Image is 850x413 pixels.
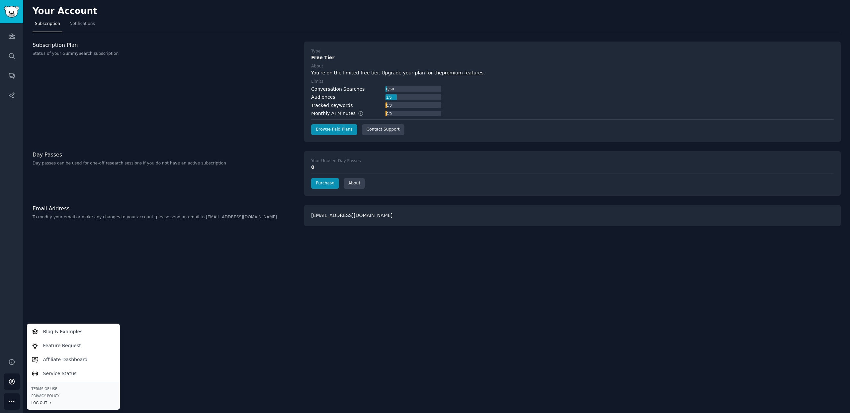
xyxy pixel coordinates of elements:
[43,356,88,363] p: Affiliate Dashboard
[33,42,297,49] h3: Subscription Plan
[4,6,19,18] img: GummySearch logo
[32,386,115,391] a: Terms of Use
[311,63,323,69] div: About
[311,54,834,61] div: Free Tier
[311,102,353,109] div: Tracked Keywords
[28,325,119,339] a: Blog & Examples
[67,19,97,32] a: Notifications
[311,79,323,85] div: Limits
[311,94,335,101] div: Audiences
[311,158,361,164] div: Your Unused Day Passes
[385,86,394,92] div: 0 / 50
[385,102,392,108] div: 0 / 0
[28,339,119,353] a: Feature Request
[311,49,320,54] div: Type
[304,205,841,226] div: [EMAIL_ADDRESS][DOMAIN_NAME]
[33,6,97,17] h2: Your Account
[385,111,392,117] div: 0 / 0
[32,393,115,398] a: Privacy Policy
[35,21,60,27] span: Subscription
[32,400,115,405] div: Log Out →
[28,353,119,366] a: Affiliate Dashboard
[28,366,119,380] a: Service Status
[362,124,404,135] a: Contact Support
[311,69,834,76] div: You're on the limited free tier. Upgrade your plan for the .
[311,124,357,135] a: Browse Paid Plans
[33,205,297,212] h3: Email Address
[33,51,297,57] p: Status of your GummySearch subscription
[43,370,77,377] p: Service Status
[344,178,365,189] a: About
[33,19,62,32] a: Subscription
[311,86,365,93] div: Conversation Searches
[311,178,339,189] a: Purchase
[69,21,95,27] span: Notifications
[311,164,834,171] div: 0
[442,70,483,75] a: premium features
[33,151,297,158] h3: Day Passes
[385,94,392,100] div: 1 / 5
[33,214,297,220] p: To modify your email or make any changes to your account, please send an email to [EMAIL_ADDRESS]...
[43,328,83,335] p: Blog & Examples
[311,110,371,117] div: Monthly AI Minutes
[43,342,81,349] p: Feature Request
[33,160,297,166] p: Day passes can be used for one-off research sessions if you do not have an active subscription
